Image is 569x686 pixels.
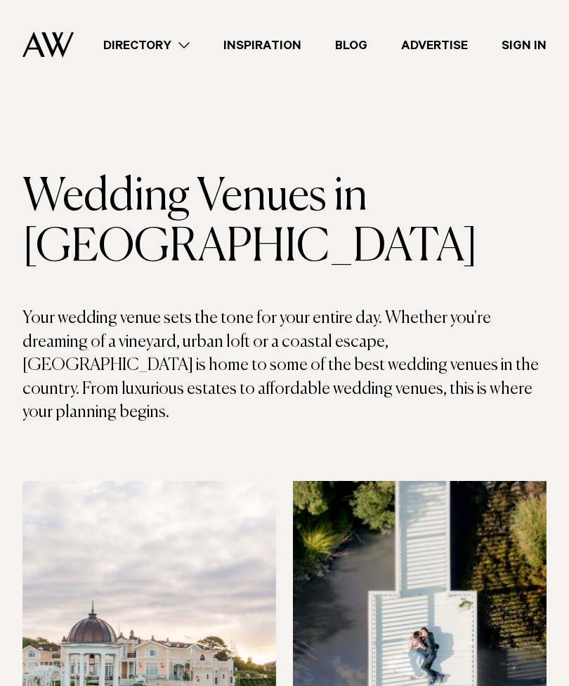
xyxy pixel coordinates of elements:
a: Blog [318,36,384,55]
a: Inspiration [207,36,318,55]
a: Sign In [485,36,563,55]
a: Advertise [384,36,485,55]
h1: Wedding Venues in [GEOGRAPHIC_DATA] [22,172,547,273]
p: Your wedding venue sets the tone for your entire day. Whether you're dreaming of a vineyard, urba... [22,307,547,425]
img: Auckland Weddings Logo [22,32,74,58]
a: Directory [86,36,207,55]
